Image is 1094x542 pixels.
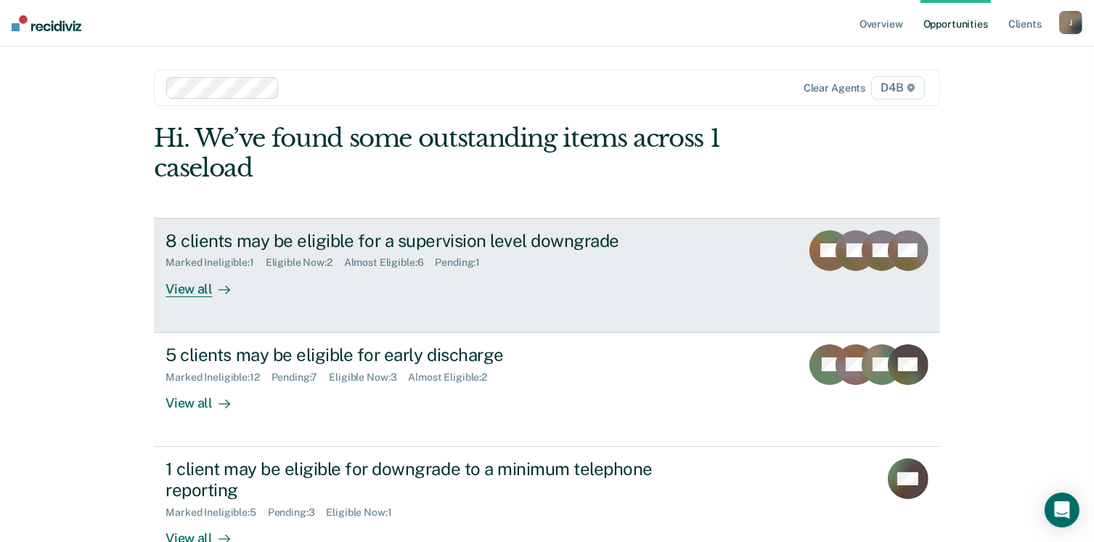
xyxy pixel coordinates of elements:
[166,269,247,297] div: View all
[804,82,865,94] div: Clear agents
[166,506,267,519] div: Marked Ineligible : 5
[871,76,924,100] span: D4B
[166,230,675,251] div: 8 clients may be eligible for a supervision level downgrade
[166,256,265,269] div: Marked Ineligible : 1
[435,256,491,269] div: Pending : 1
[166,383,247,411] div: View all
[272,371,330,384] div: Pending : 7
[1045,493,1079,527] div: Open Intercom Messenger
[166,371,271,384] div: Marked Ineligible : 12
[166,344,675,365] div: 5 clients may be eligible for early discharge
[1059,11,1082,34] button: J
[327,506,404,519] div: Eligible Now : 1
[154,333,939,447] a: 5 clients may be eligible for early dischargeMarked Ineligible:12Pending:7Eligible Now:3Almost El...
[268,506,327,519] div: Pending : 3
[12,15,81,31] img: Recidiviz
[329,371,408,384] div: Eligible Now : 3
[266,256,344,269] div: Eligible Now : 2
[408,371,499,384] div: Almost Eligible : 2
[154,124,783,183] div: Hi. We’ve found some outstanding items across 1 caseload
[344,256,436,269] div: Almost Eligible : 6
[154,218,939,333] a: 8 clients may be eligible for a supervision level downgradeMarked Ineligible:1Eligible Now:2Almos...
[166,458,675,501] div: 1 client may be eligible for downgrade to a minimum telephone reporting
